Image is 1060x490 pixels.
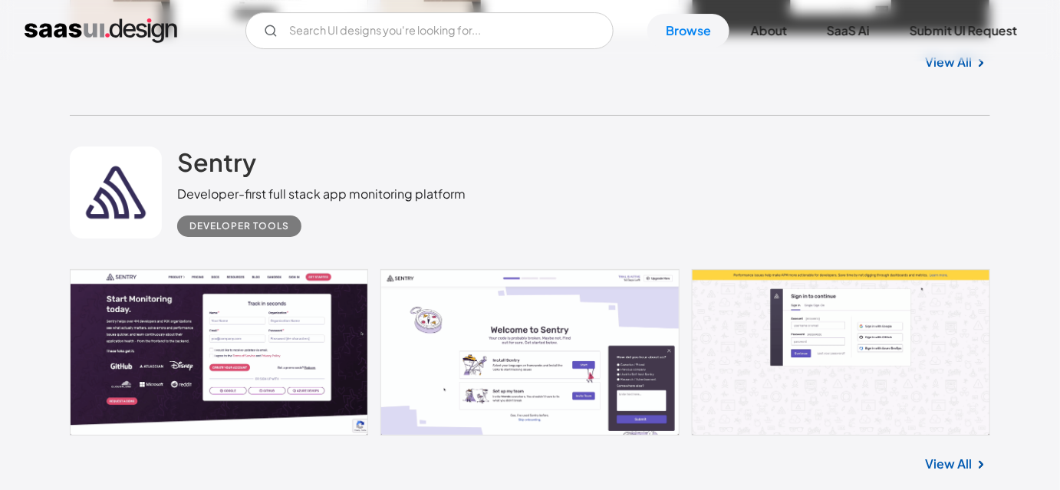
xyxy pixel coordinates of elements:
a: SaaS Ai [808,14,888,48]
div: Developer-first full stack app monitoring platform [177,185,466,203]
a: About [732,14,805,48]
h2: Sentry [177,146,256,177]
a: home [25,18,177,43]
a: View All [925,455,972,473]
a: View All [925,53,972,71]
input: Search UI designs you're looking for... [245,12,614,49]
form: Email Form [245,12,614,49]
a: Browse [647,14,729,48]
div: Developer tools [189,217,289,235]
a: Submit UI Request [891,14,1035,48]
a: Sentry [177,146,256,185]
